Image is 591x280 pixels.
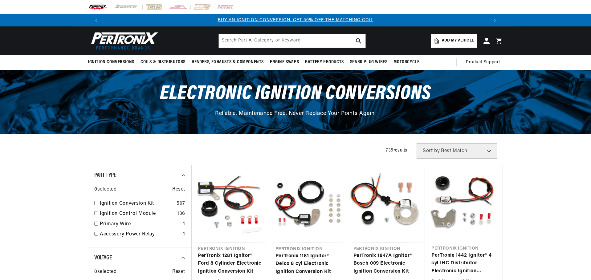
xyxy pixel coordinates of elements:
a: BUY AN IGNITION CONVERSION, GET 50% OFF THE MATCHING COIL [218,18,373,22]
span: Reset [172,186,185,194]
summary: Battery Products [302,55,347,69]
div: 1 of 3 [102,17,489,24]
span: Reliable. Maintenance Free. Never Replace Your Points Again. [215,111,376,116]
summary: Coils & Distributors [137,55,189,69]
span: Battery Products [305,59,344,65]
span: Engine Swaps [270,59,299,65]
span: Electronic Ignition Conversions [160,84,431,104]
summary: Ignition Conversions [88,55,137,69]
span: Part Type [94,172,116,179]
input: Search Part #, Category or Keyword [219,34,365,48]
span: Spark Plug Wires [350,59,388,65]
div: 1 [183,231,185,239]
span: Headers, Exhausts & Components [192,59,264,65]
span: Voltage [94,255,112,261]
span: 735 results [386,148,407,153]
summary: Motorcycle [390,55,422,69]
span: Coils & Distributors [141,59,185,65]
a: Ignition Conversion Kit [100,200,174,208]
select: Sort by [417,143,497,159]
summary: Product Support [466,55,503,70]
div: 1 [183,220,185,228]
a: PerTronix 1442 Ignitor® 4 cyl IHC Distributor Electronic Ignition Conversion Kit [431,252,496,275]
button: Translation missing: en.sections.announcements.previous_announcement [90,14,102,26]
span: Sort by [423,148,440,153]
div: 597 [177,200,185,208]
span: Motorcycle [393,59,419,65]
a: PerTronix 1281 Ignitor® Ford 8 Cylinder Electronic Ignition Conversion Kit [198,252,263,276]
span: Add my vehicle [442,38,474,44]
a: Ignition Control Module [100,210,175,218]
span: Reset [172,268,185,276]
button: Translation missing: en.sections.announcements.next_announcement [489,14,501,26]
a: Primary Wire [100,220,181,228]
a: PerTronix 1847A Ignitor® Bosch 009 Electronic Ignition Conversion Kit [353,252,419,276]
summary: Spark Plug Wires [347,55,391,69]
span: 0 selected [94,268,116,276]
div: 136 [177,210,185,218]
slideshow-component: Translation missing: en.sections.announcements.announcement_bar [72,14,519,26]
button: search button [352,34,365,48]
summary: Engine Swaps [267,55,302,69]
span: Ignition Conversions [88,59,134,65]
a: PerTronix 1181 Ignitor® Delco 8 cyl Electronic Ignition Conversion Kit [275,252,341,276]
a: Accessory Power Relay [100,231,181,239]
div: Announcement [102,17,489,24]
span: Product Support [466,59,500,66]
summary: Headers, Exhausts & Components [189,55,267,69]
img: Pertronix [88,30,159,51]
span: 0 selected [94,186,116,194]
a: Add my vehicle [431,34,477,48]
